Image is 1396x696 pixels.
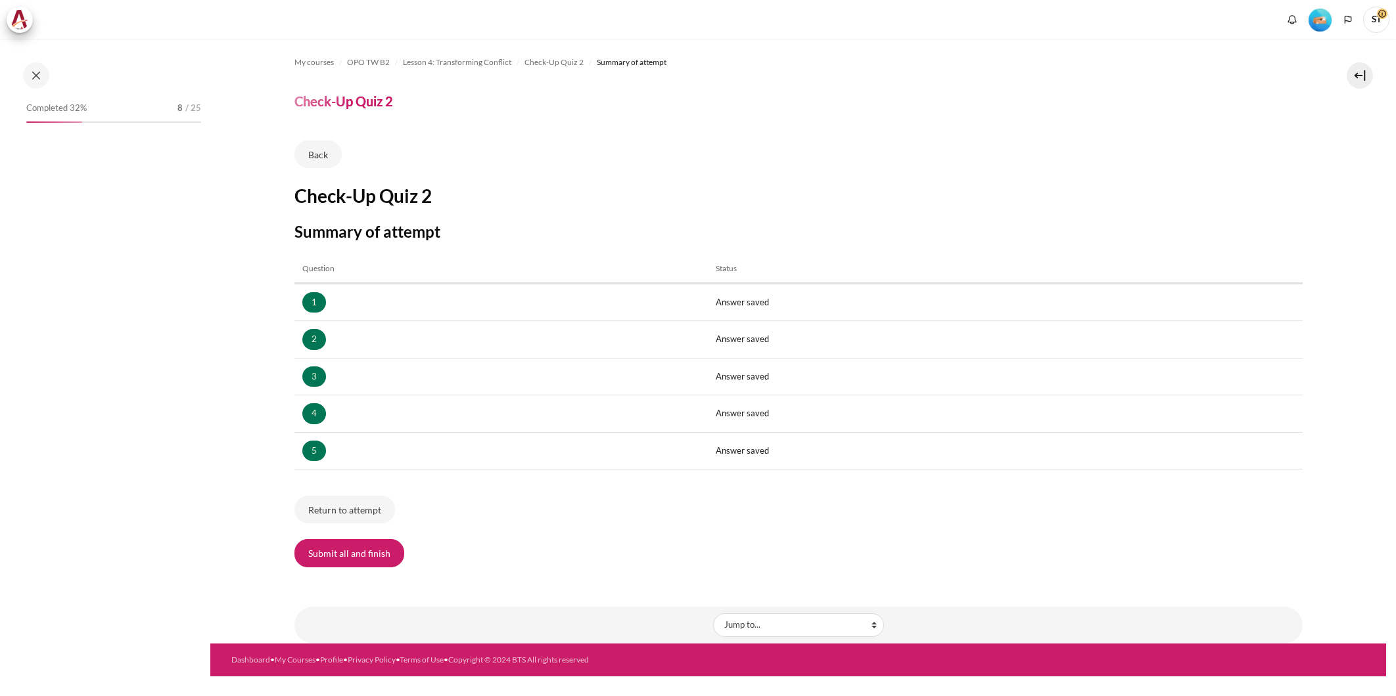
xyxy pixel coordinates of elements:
[11,10,29,30] img: Architeck
[1338,10,1358,30] button: Languages
[185,102,201,115] span: / 25
[1309,7,1332,32] div: Level #2
[597,56,666,68] span: Summary of attempt
[294,52,1303,73] nav: Navigation bar
[302,441,326,462] a: 5
[347,56,390,68] span: OPO TW B2
[708,255,1303,283] th: Status
[1303,7,1337,32] a: Level #2
[1309,9,1332,32] img: Level #2
[708,432,1303,469] td: Answer saved
[708,284,1303,321] td: Answer saved
[294,54,334,70] a: My courses
[231,655,270,664] a: Dashboard
[210,39,1386,643] section: Content
[7,7,39,33] a: Architeck Architeck
[294,255,708,283] th: Question
[231,654,866,666] div: • • • • •
[448,655,589,664] a: Copyright © 2024 BTS All rights reserved
[302,403,326,424] a: 4
[708,358,1303,395] td: Answer saved
[403,54,511,70] a: Lesson 4: Transforming Conflict
[294,141,342,168] a: Back
[302,292,326,313] a: 1
[275,655,315,664] a: My Courses
[320,655,343,664] a: Profile
[294,539,404,567] button: Submit all and finish
[1363,7,1389,33] a: User menu
[1363,7,1389,33] span: ST
[26,102,87,115] span: Completed 32%
[294,221,1303,242] h3: Summary of attempt
[294,496,395,523] button: Return to attempt
[708,321,1303,359] td: Answer saved
[403,56,511,68] span: Lesson 4: Transforming Conflict
[348,655,396,664] a: Privacy Policy
[302,329,326,350] a: 2
[294,184,1303,207] h2: Check-Up Quiz 2
[1282,10,1302,30] div: Show notification window with no new notifications
[524,56,584,68] span: Check-Up Quiz 2
[177,102,183,115] span: 8
[294,56,334,68] span: My courses
[294,93,393,110] h4: Check-Up Quiz 2
[708,395,1303,433] td: Answer saved
[302,366,326,387] a: 3
[347,54,390,70] a: OPO TW B2
[400,655,444,664] a: Terms of Use
[524,54,584,70] a: Check-Up Quiz 2
[26,121,82,123] div: 32%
